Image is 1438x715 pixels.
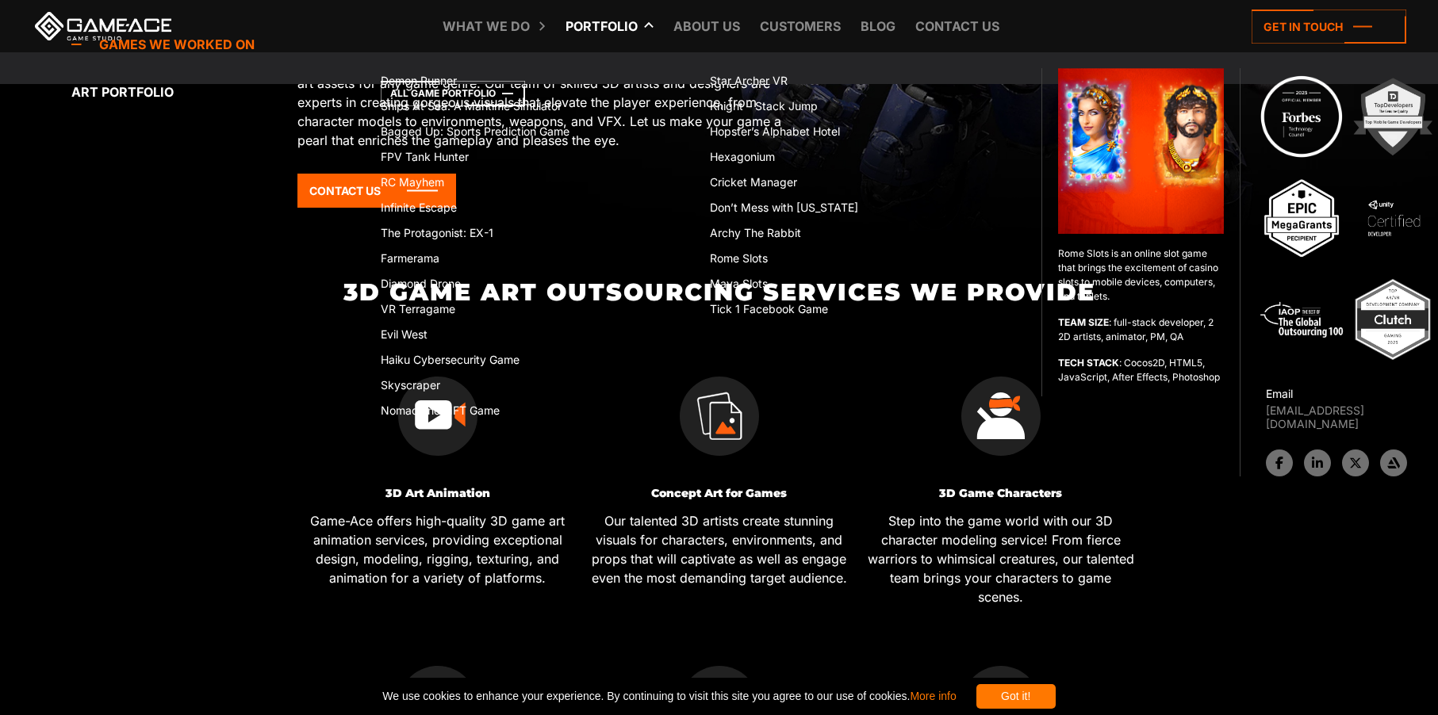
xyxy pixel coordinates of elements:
a: Skyscraper [371,373,700,398]
a: Archy The Rabbit [700,220,1029,246]
a: Nomadland NFT Game [371,398,700,423]
img: Concept game art icon [680,377,759,456]
a: Don’t Mess with [US_STATE] [700,195,1029,220]
a: The Protagonist: EX-1 [371,220,700,246]
a: Demon Runner [371,68,700,94]
div: Got it! [976,684,1056,709]
p: Rome Slots is an online slot game that brings the excitement of casino slots to mobile devices, c... [1058,247,1224,304]
img: Rome game top menu [1058,68,1224,234]
a: RC Mayhem [371,170,700,195]
a: Infinite Escape [371,195,700,220]
a: Contact Us [297,174,456,208]
a: VR Terragame [371,296,700,322]
p: : full-stack developer, 2 2D artists, animator, PM, QA [1058,315,1224,344]
a: Ships At Sea: A Maritime Simulator [371,94,700,119]
img: Game character icon [961,377,1041,456]
a: Haiku Cybersecurity Game [371,347,700,373]
strong: Email [1266,387,1293,400]
a: [EMAIL_ADDRESS][DOMAIN_NAME] [1266,403,1438,430]
strong: TEAM SIZE [1058,316,1109,328]
a: Hopster’s Alphabet Hotel [700,119,1029,144]
a: Maya Slots [700,271,1029,296]
a: Tick 1 Facebook Game [700,296,1029,322]
img: 3 [1258,174,1345,262]
a: Cricket Manager [700,170,1029,195]
h3: 3D Game Characters [866,487,1136,499]
a: Bagged Up: Sports Prediction Game [371,119,700,144]
a: Farmerama [371,246,700,271]
p: Our talented 3D artists create stunning visuals for characters, environments, and props that will... [585,511,854,587]
h2: 3D Game Art Outsourcing Services We Provide [297,279,1141,305]
a: Get in touch [1252,10,1406,44]
span: We use cookies to enhance your experience. By continuing to visit this site you agree to our use ... [382,684,956,709]
a: FPV Tank Hunter [371,144,700,170]
a: Rome Slots [700,246,1029,271]
a: Games we worked on [71,29,359,60]
img: 4 [1350,174,1437,262]
a: Hexagonium [700,144,1029,170]
p: Step into the game world with our 3D character modeling service! From fierce warriors to whimsica... [866,511,1136,606]
a: Knight – Stack Jump [700,94,1029,119]
h3: 3D Art Animation [303,487,573,499]
a: Evil West [371,322,700,347]
a: Star Archer VR [700,68,1029,94]
img: 5 [1258,276,1345,363]
h3: Concept Art for Games [585,487,854,499]
p: Game-Ace offers high-quality 3D game art animation services, providing exceptional design, modeli... [303,511,573,587]
strong: TECH STACK [1058,357,1119,369]
img: Top ar vr development company gaming 2025 game ace [1349,276,1436,363]
img: Technology council badge program ace 2025 game ace [1258,73,1345,160]
img: 2 [1349,73,1436,160]
p: : Cocos2D, HTML5, JavaScript, After Effects, Photoshop [1058,356,1224,384]
a: Art portfolio [71,76,359,108]
a: All Game Portfolio [381,81,525,106]
a: More info [910,690,956,702]
a: Diamond Drone [371,271,700,296]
